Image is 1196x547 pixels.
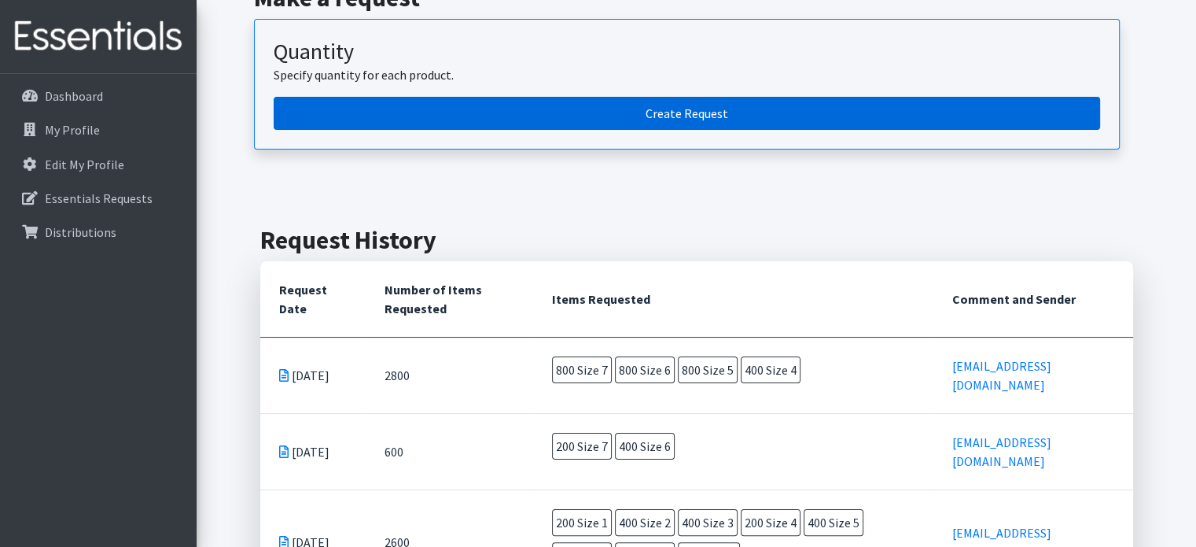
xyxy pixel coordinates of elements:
[45,190,153,206] p: Essentials Requests
[260,261,366,338] th: Request Date
[741,509,800,536] span: 200 Size 4
[678,357,738,383] span: 800 Size 5
[6,10,190,63] img: HumanEssentials
[45,122,100,138] p: My Profile
[45,88,103,104] p: Dashboard
[366,261,533,338] th: Number of Items Requested
[260,414,366,490] td: [DATE]
[6,216,190,248] a: Distributions
[552,509,612,536] span: 200 Size 1
[274,65,1100,84] p: Specify quantity for each product.
[952,358,1051,393] a: [EMAIL_ADDRESS][DOMAIN_NAME]
[533,261,933,338] th: Items Requested
[804,509,863,536] span: 400 Size 5
[552,357,612,383] span: 800 Size 7
[366,338,533,414] td: 2800
[260,338,366,414] td: [DATE]
[6,80,190,112] a: Dashboard
[6,114,190,146] a: My Profile
[366,414,533,490] td: 600
[45,157,124,172] p: Edit My Profile
[274,39,1100,65] h3: Quantity
[260,225,1133,255] h2: Request History
[552,433,612,460] span: 200 Size 7
[952,434,1051,469] a: [EMAIL_ADDRESS][DOMAIN_NAME]
[274,97,1100,130] a: Create a request by quantity
[6,149,190,180] a: Edit My Profile
[933,261,1133,338] th: Comment and Sender
[6,183,190,214] a: Essentials Requests
[678,509,738,536] span: 400 Size 3
[741,357,800,383] span: 400 Size 4
[45,224,116,240] p: Distributions
[615,357,675,383] span: 800 Size 6
[615,433,675,460] span: 400 Size 6
[615,509,675,536] span: 400 Size 2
